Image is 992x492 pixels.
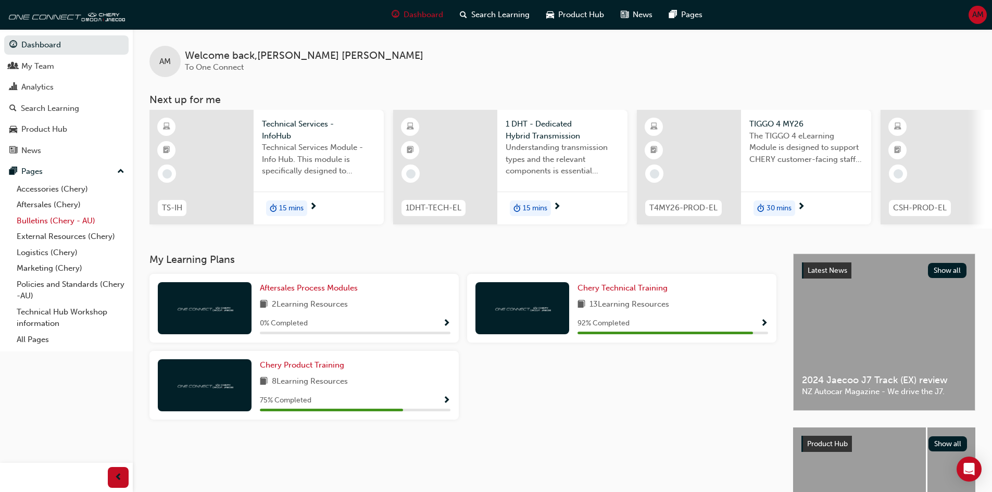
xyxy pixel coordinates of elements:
span: 30 mins [767,203,792,215]
span: 92 % Completed [577,318,630,330]
span: 15 mins [279,203,304,215]
span: learningResourceType_ELEARNING-icon [407,120,414,134]
span: T4MY26-PROD-EL [649,202,718,214]
a: All Pages [12,332,129,348]
a: Chery Product Training [260,359,348,371]
a: Product Hub [4,120,129,139]
span: Show Progress [760,319,768,329]
a: Chery Technical Training [577,282,672,294]
span: Chery Technical Training [577,283,668,293]
span: TS-IH [162,202,182,214]
span: TIGGO 4 MY26 [749,118,863,130]
button: Show Progress [760,317,768,330]
span: Technical Services Module - Info Hub. This module is specifically designed to address the require... [262,142,375,177]
h3: Next up for me [133,94,992,106]
span: next-icon [797,203,805,212]
span: learningResourceType_ELEARNING-icon [163,120,170,134]
span: duration-icon [513,201,521,215]
a: search-iconSearch Learning [451,4,538,26]
span: Understanding transmission types and the relevant components is essential knowledge required for ... [506,142,619,177]
button: AM [969,6,987,24]
a: Technical Hub Workshop information [12,304,129,332]
img: oneconnect [176,303,233,313]
span: 0 % Completed [260,318,308,330]
span: guage-icon [9,41,17,50]
button: DashboardMy TeamAnalyticsSearch LearningProduct HubNews [4,33,129,162]
div: Analytics [21,81,54,93]
span: news-icon [621,8,629,21]
a: guage-iconDashboard [383,4,451,26]
span: Technical Services - InfoHub [262,118,375,142]
a: Latest NewsShow all2024 Jaecoo J7 Track (EX) reviewNZ Autocar Magazine - We drive the J7. [793,254,975,411]
a: External Resources (Chery) [12,229,129,245]
a: Product HubShow all [801,436,967,452]
span: learningRecordVerb_NONE-icon [650,169,659,179]
h3: My Learning Plans [149,254,776,266]
span: 1DHT-TECH-EL [406,202,461,214]
span: pages-icon [9,167,17,176]
a: Bulletins (Chery - AU) [12,213,129,229]
span: booktick-icon [894,144,901,157]
a: Accessories (Chery) [12,181,129,197]
div: Pages [21,166,43,178]
button: Show Progress [443,394,450,407]
span: next-icon [309,203,317,212]
div: News [21,145,41,157]
a: Marketing (Chery) [12,260,129,276]
span: search-icon [9,104,17,113]
button: Show Progress [443,317,450,330]
a: Latest NewsShow all [802,262,966,279]
div: My Team [21,60,54,72]
span: learningRecordVerb_NONE-icon [894,169,903,179]
img: oneconnect [494,303,551,313]
span: book-icon [577,298,585,311]
a: Search Learning [4,99,129,118]
span: Product Hub [807,439,848,448]
span: pages-icon [669,8,677,21]
span: AM [972,9,984,21]
a: Analytics [4,78,129,97]
span: learningResourceType_ELEARNING-icon [894,120,901,134]
a: TS-IHTechnical Services - InfoHubTechnical Services Module - Info Hub. This module is specificall... [149,110,384,224]
span: Dashboard [404,9,443,21]
button: Pages [4,162,129,181]
a: Aftersales (Chery) [12,197,129,213]
a: Aftersales Process Modules [260,282,362,294]
span: AM [159,56,171,68]
span: 2 Learning Resources [272,298,348,311]
span: chart-icon [9,83,17,92]
span: Chery Product Training [260,360,344,370]
span: Search Learning [471,9,530,21]
span: learningResourceType_ELEARNING-icon [650,120,658,134]
span: booktick-icon [163,144,170,157]
span: guage-icon [392,8,399,21]
span: people-icon [9,62,17,71]
a: 1DHT-TECH-EL1 DHT - Dedicated Hybrid TransmissionUnderstanding transmission types and the relevan... [393,110,627,224]
button: Show all [928,263,967,278]
span: Welcome back , [PERSON_NAME] [PERSON_NAME] [185,50,423,62]
span: search-icon [460,8,467,21]
span: News [633,9,652,21]
span: next-icon [553,203,561,212]
span: Latest News [808,266,847,275]
div: Product Hub [21,123,67,135]
span: learningRecordVerb_NONE-icon [406,169,416,179]
span: CSH-PROD-EL [893,202,947,214]
span: Show Progress [443,319,450,329]
span: prev-icon [115,471,122,484]
span: 13 Learning Resources [589,298,669,311]
span: booktick-icon [407,144,414,157]
span: Show Progress [443,396,450,406]
a: pages-iconPages [661,4,711,26]
a: oneconnect [5,4,125,25]
span: 8 Learning Resources [272,375,348,388]
span: 1 DHT - Dedicated Hybrid Transmission [506,118,619,142]
span: The TIGGO 4 eLearning Module is designed to support CHERY customer-facing staff with the product ... [749,130,863,166]
span: book-icon [260,298,268,311]
span: learningRecordVerb_NONE-icon [162,169,172,179]
a: news-iconNews [612,4,661,26]
span: book-icon [260,375,268,388]
span: duration-icon [757,201,764,215]
a: My Team [4,57,129,76]
a: car-iconProduct Hub [538,4,612,26]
